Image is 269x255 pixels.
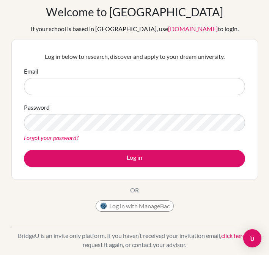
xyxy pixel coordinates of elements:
label: Password [24,103,50,112]
button: Log in with ManageBac [96,200,174,212]
label: Email [24,67,38,76]
p: Log in below to research, discover and apply to your dream university. [24,52,245,61]
div: Open Intercom Messenger [243,229,261,247]
a: click here [221,232,245,239]
h1: Welcome to [GEOGRAPHIC_DATA] [46,5,223,19]
p: BridgeU is an invite only platform. If you haven’t received your invitation email, to request it ... [11,231,258,249]
div: If your school is based in [GEOGRAPHIC_DATA], use to login. [31,24,239,33]
a: Forgot your password? [24,134,79,141]
button: Log in [24,150,245,167]
a: [DOMAIN_NAME] [168,25,218,32]
p: OR [130,186,139,195]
